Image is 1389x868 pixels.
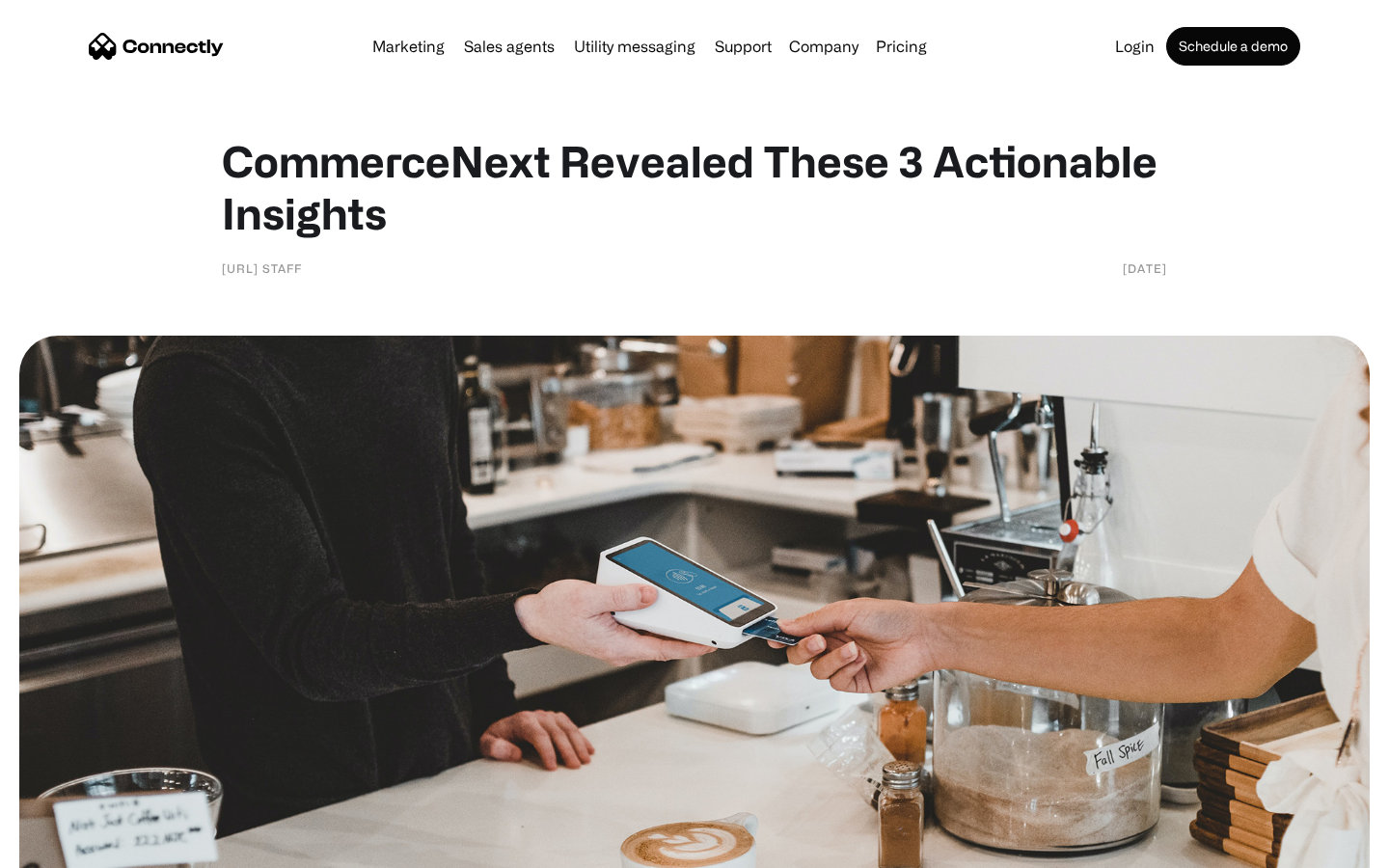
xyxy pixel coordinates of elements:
[789,33,858,60] div: Company
[365,39,452,54] a: Marketing
[868,39,935,54] a: Pricing
[707,39,779,54] a: Support
[566,39,703,54] a: Utility messaging
[19,834,116,861] aside: Language selected: English
[39,834,116,861] ul: Language list
[1166,27,1300,66] a: Schedule a demo
[222,258,302,278] div: [URL] Staff
[1107,39,1162,54] a: Login
[456,39,562,54] a: Sales agents
[222,135,1167,239] h1: CommerceNext Revealed These 3 Actionable Insights
[1123,258,1167,278] div: [DATE]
